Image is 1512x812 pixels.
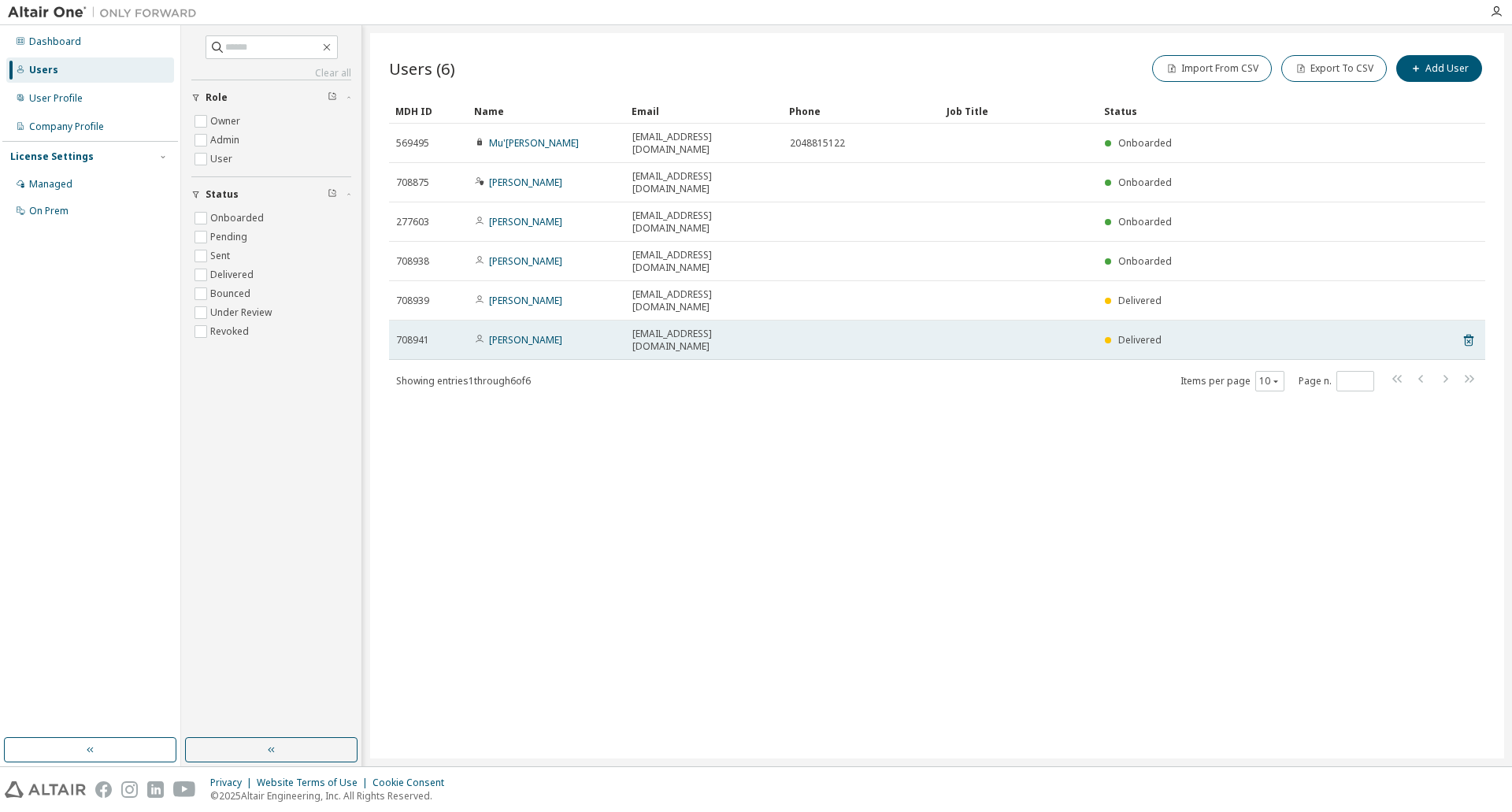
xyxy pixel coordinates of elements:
span: Users (6) [389,57,455,80]
div: Status [1104,98,1403,124]
div: Users [29,64,58,76]
div: On Prem [29,205,69,217]
label: Sent [210,247,233,265]
label: Delivered [210,265,257,284]
div: User Profile [29,92,83,105]
span: Clear filter [328,91,337,104]
span: Delivered [1118,294,1162,307]
label: Admin [210,131,243,150]
a: [PERSON_NAME] [489,254,562,268]
span: 277603 [396,216,429,228]
span: Onboarded [1118,254,1172,268]
span: [EMAIL_ADDRESS][DOMAIN_NAME] [632,131,776,156]
span: Page n. [1299,371,1374,391]
a: [PERSON_NAME] [489,333,562,347]
div: Cookie Consent [372,777,454,789]
label: User [210,150,235,169]
a: Mu'[PERSON_NAME] [489,136,579,150]
button: Export To CSV [1281,55,1387,82]
img: facebook.svg [95,781,112,798]
a: [PERSON_NAME] [489,215,562,228]
span: [EMAIL_ADDRESS][DOMAIN_NAME] [632,249,776,274]
div: Managed [29,178,72,191]
span: Status [206,188,239,201]
span: Onboarded [1118,176,1172,189]
button: Status [191,177,351,212]
span: [EMAIL_ADDRESS][DOMAIN_NAME] [632,170,776,195]
span: 569495 [396,137,429,150]
p: © 2025 Altair Engineering, Inc. All Rights Reserved. [210,789,454,803]
span: Onboarded [1118,136,1172,150]
span: Showing entries 1 through 6 of 6 [396,374,531,387]
button: 10 [1259,375,1280,387]
button: Import From CSV [1152,55,1272,82]
img: linkedin.svg [147,781,164,798]
label: Under Review [210,303,275,322]
span: 708938 [396,255,429,268]
span: Clear filter [328,188,337,201]
div: Company Profile [29,121,104,133]
a: Clear all [191,67,351,80]
span: 708941 [396,334,429,347]
button: Add User [1396,55,1482,82]
div: Dashboard [29,35,81,48]
img: youtube.svg [173,781,196,798]
button: Role [191,80,351,115]
label: Pending [210,228,250,247]
span: [EMAIL_ADDRESS][DOMAIN_NAME] [632,328,776,353]
div: Phone [789,98,934,124]
span: 708939 [396,295,429,307]
div: Job Title [947,98,1091,124]
span: 708875 [396,176,429,189]
a: [PERSON_NAME] [489,176,562,189]
div: Privacy [210,777,257,789]
span: Onboarded [1118,215,1172,228]
div: MDH ID [395,98,461,124]
div: Name [474,98,619,124]
span: [EMAIL_ADDRESS][DOMAIN_NAME] [632,209,776,235]
div: Email [632,98,776,124]
img: altair_logo.svg [5,781,86,798]
label: Onboarded [210,209,267,228]
img: instagram.svg [121,781,138,798]
label: Bounced [210,284,254,303]
span: [EMAIL_ADDRESS][DOMAIN_NAME] [632,288,776,313]
div: Website Terms of Use [257,777,372,789]
img: Altair One [8,5,205,20]
span: Delivered [1118,333,1162,347]
span: Role [206,91,228,104]
label: Revoked [210,322,252,341]
a: [PERSON_NAME] [489,294,562,307]
div: License Settings [10,150,94,163]
span: Items per page [1180,371,1284,391]
label: Owner [210,112,243,131]
span: 2048815122 [790,137,845,150]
